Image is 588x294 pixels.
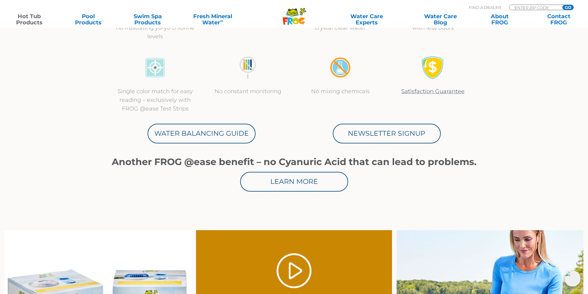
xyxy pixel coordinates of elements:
img: no-constant-monitoring1 [236,56,259,79]
a: AboutFROG [477,13,523,26]
img: icon-atease-color-match [144,56,167,79]
p: Single color match for easy reading – exclusively with FROG @ease Test Strips [115,87,195,113]
a: Water CareBlog [417,13,463,26]
a: PoolProducts [65,13,111,26]
a: Water Balancing Guide [148,124,256,143]
a: ContactFROG [536,13,582,26]
h1: Another FROG @ease benefit – no Cyanuric Acid that can lead to problems. [109,157,479,167]
a: Water CareExperts [329,13,404,26]
input: Zip Code Form [514,5,556,10]
p: No constant monitoring [208,87,288,96]
a: Learn More [240,172,348,192]
a: Swim SpaProducts [125,13,171,26]
a: Satisfaction Guarantee [401,88,465,95]
img: no-mixing1 [329,56,352,79]
img: Satisfaction Guarantee Icon [421,56,444,79]
a: Fresh MineralWater∞ [184,13,241,26]
p: No mixing chemicals [300,87,381,96]
a: Hot TubProducts [6,13,52,26]
img: openIcon [565,271,581,287]
p: Find A Dealer [469,5,501,10]
input: GO [562,5,573,10]
a: Newsletter Signup [333,124,441,143]
sup: ∞ [220,18,223,23]
a: Play Video [277,253,311,288]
